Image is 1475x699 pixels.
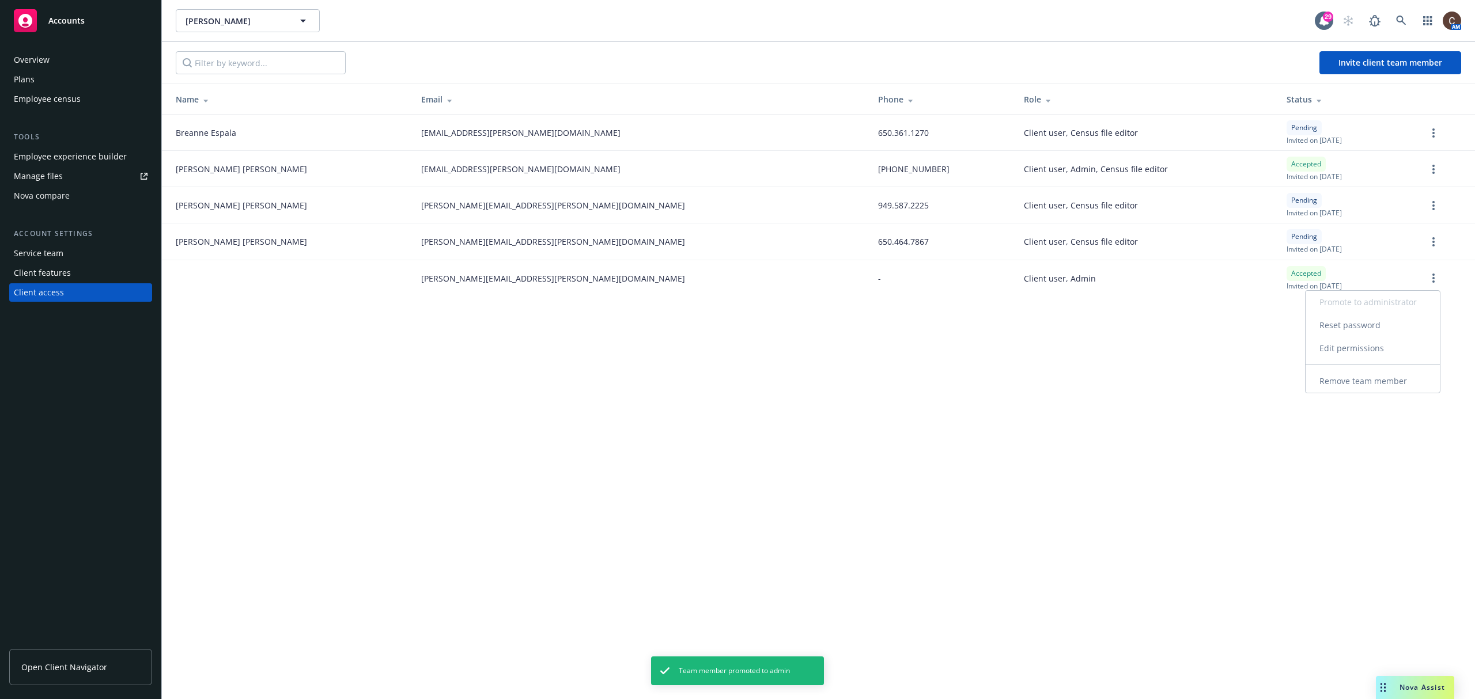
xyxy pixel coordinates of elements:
[9,131,152,143] div: Tools
[14,244,63,263] div: Service team
[9,187,152,205] a: Nova compare
[421,272,685,284] span: [PERSON_NAME][EMAIL_ADDRESS][PERSON_NAME][DOMAIN_NAME]
[1323,12,1333,22] div: 29
[176,9,320,32] button: [PERSON_NAME]
[186,15,285,27] span: [PERSON_NAME]
[1291,159,1321,169] span: Accepted
[1427,199,1440,212] a: more
[1024,235,1138,248] span: Client user, Census file editor
[878,93,1005,105] div: Phone
[176,199,307,211] span: [PERSON_NAME] [PERSON_NAME]
[679,666,790,676] span: Team member promoted to admin
[1416,9,1439,32] a: Switch app
[14,51,50,69] div: Overview
[1287,135,1342,145] span: Invited on [DATE]
[421,127,621,139] span: [EMAIL_ADDRESS][PERSON_NAME][DOMAIN_NAME]
[1291,195,1317,206] span: Pending
[9,228,152,240] div: Account settings
[1291,123,1317,133] span: Pending
[48,16,85,25] span: Accounts
[9,5,152,37] a: Accounts
[878,127,929,139] span: 650.361.1270
[878,163,950,175] span: [PHONE_NUMBER]
[1390,9,1413,32] a: Search
[9,51,152,69] a: Overview
[878,199,929,211] span: 949.587.2225
[176,51,346,74] input: Filter by keyword...
[1337,9,1360,32] a: Start snowing
[176,163,307,175] span: [PERSON_NAME] [PERSON_NAME]
[1400,682,1445,692] span: Nova Assist
[1024,272,1096,284] span: Client user, Admin
[1291,231,1317,242] span: Pending
[21,661,107,673] span: Open Client Navigator
[14,70,35,89] div: Plans
[421,199,685,211] span: [PERSON_NAME][EMAIL_ADDRESS][PERSON_NAME][DOMAIN_NAME]
[1024,93,1269,105] div: Role
[14,187,70,205] div: Nova compare
[176,127,236,139] span: Breanne Espala
[1427,162,1440,176] a: more
[1287,172,1342,181] span: Invited on [DATE]
[1287,208,1342,218] span: Invited on [DATE]
[1427,235,1440,249] a: more
[1427,126,1440,140] a: more
[1443,12,1461,30] img: photo
[1287,244,1342,254] span: Invited on [DATE]
[1024,199,1138,211] span: Client user, Census file editor
[1306,314,1440,337] a: Reset password
[1306,337,1440,360] a: Edit permissions
[176,93,403,105] div: Name
[1306,370,1440,393] a: Remove team member
[1287,93,1408,105] div: Status
[9,283,152,302] a: Client access
[1427,271,1440,285] a: more
[1376,676,1390,699] div: Drag to move
[1363,9,1386,32] a: Report a Bug
[878,272,881,284] span: -
[421,93,860,105] div: Email
[14,167,63,185] div: Manage files
[9,167,152,185] a: Manage files
[1291,268,1321,279] span: Accepted
[1319,51,1461,74] button: Invite client team member
[176,235,307,248] span: [PERSON_NAME] [PERSON_NAME]
[9,264,152,282] a: Client features
[9,147,152,166] a: Employee experience builder
[1024,163,1168,175] span: Client user, Admin, Census file editor
[14,90,81,108] div: Employee census
[14,147,127,166] div: Employee experience builder
[878,235,929,248] span: 650.464.7867
[1338,57,1442,68] span: Invite client team member
[9,90,152,108] a: Employee census
[1024,127,1138,139] span: Client user, Census file editor
[9,70,152,89] a: Plans
[1287,281,1342,291] span: Invited on [DATE]
[421,163,621,175] span: [EMAIL_ADDRESS][PERSON_NAME][DOMAIN_NAME]
[421,235,685,248] span: [PERSON_NAME][EMAIL_ADDRESS][PERSON_NAME][DOMAIN_NAME]
[9,244,152,263] a: Service team
[1376,676,1454,699] button: Nova Assist
[14,264,71,282] div: Client features
[14,283,64,302] div: Client access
